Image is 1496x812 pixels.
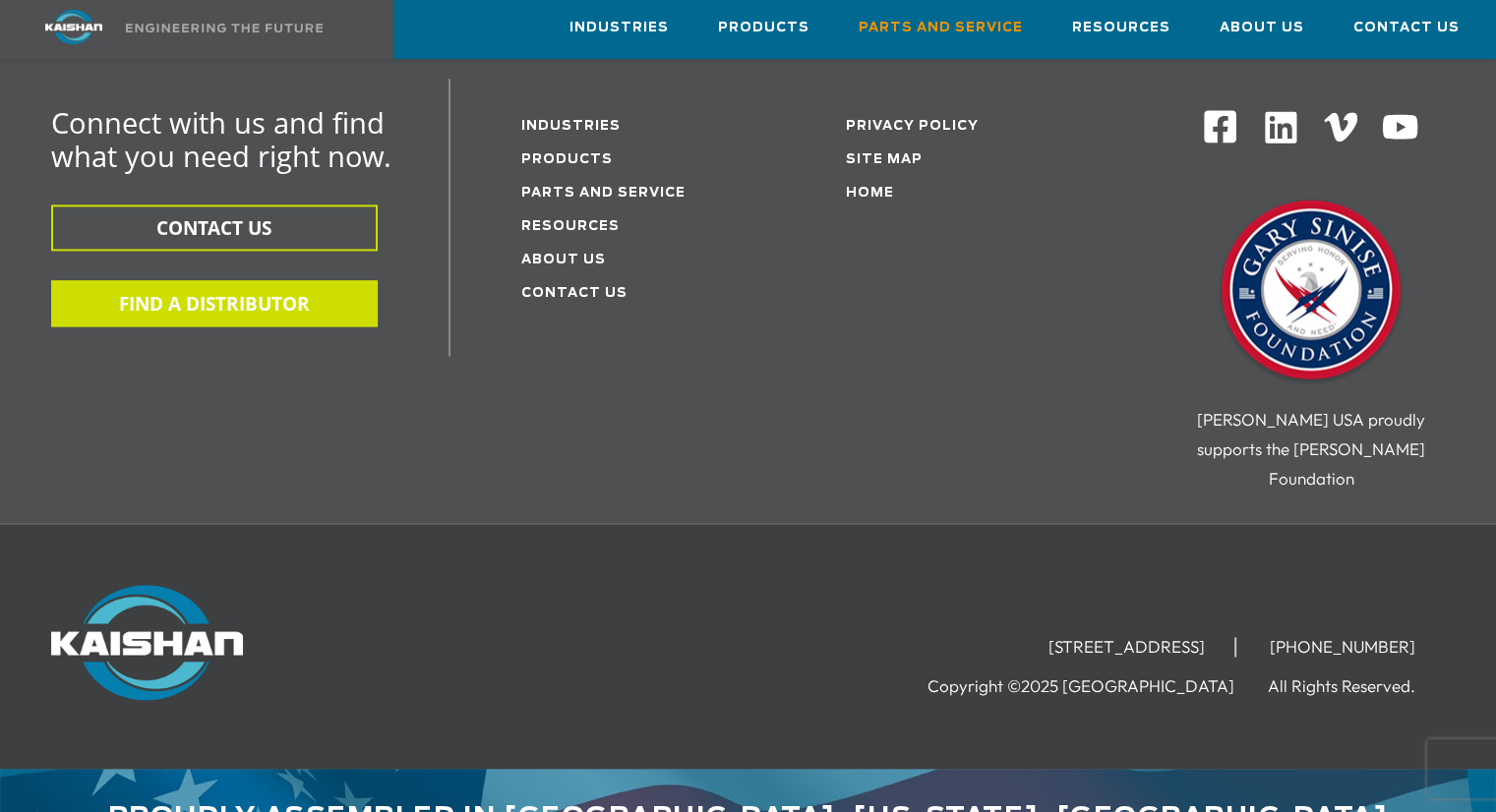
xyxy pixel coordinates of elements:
[521,254,606,266] a: About Us
[1262,108,1300,146] img: Linkedin
[51,585,243,701] img: Kaishan
[521,153,613,166] a: Products
[569,1,669,54] a: Industries
[1220,17,1304,39] span: About Us
[1268,676,1445,696] li: All Rights Reserved.
[1019,637,1236,657] li: [STREET_ADDRESS]
[1381,108,1419,146] img: Youtube
[1213,194,1409,390] img: Gary Sinise Foundation
[521,220,620,233] a: Resources
[859,1,1023,54] a: Parts and Service
[928,676,1264,696] li: Copyright ©2025 [GEOGRAPHIC_DATA]
[846,153,923,166] a: Site Map
[846,120,979,133] a: Privacy Policy
[846,187,894,200] a: Home
[859,17,1023,39] span: Parts and Service
[569,17,669,39] span: Industries
[521,287,628,300] a: Contact Us
[521,187,686,200] a: Parts and service
[1353,17,1460,39] span: Contact Us
[1220,1,1304,54] a: About Us
[1353,1,1460,54] a: Contact Us
[718,1,809,54] a: Products
[51,204,378,251] button: CONTACT US
[1240,637,1445,657] li: [PHONE_NUMBER]
[1072,1,1170,54] a: Resources
[521,120,621,133] a: Industries
[51,103,391,175] span: Connect with us and find what you need right now.
[718,17,809,39] span: Products
[126,24,323,32] img: Engineering the future
[1202,108,1238,145] img: Facebook
[1324,112,1357,141] img: Vimeo
[1197,409,1425,489] span: [PERSON_NAME] USA proudly supports the [PERSON_NAME] Foundation
[51,280,378,326] button: FIND A DISTRIBUTOR
[1072,17,1170,39] span: Resources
